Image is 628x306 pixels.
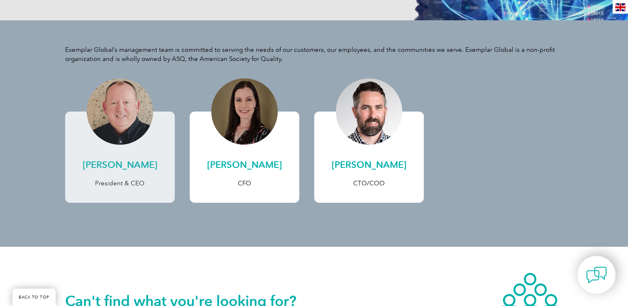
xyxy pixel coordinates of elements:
[198,179,291,188] p: CFO
[12,289,56,306] a: BACK TO TOP
[73,179,166,188] p: President & CEO
[190,112,299,203] a: [PERSON_NAME] CFO
[615,3,626,11] img: en
[65,112,175,203] a: [PERSON_NAME] President & CEO
[586,265,607,285] img: contact-chat.png
[323,158,415,172] h2: [PERSON_NAME]
[198,158,291,172] h2: [PERSON_NAME]
[73,158,166,172] h2: [PERSON_NAME]
[314,112,424,203] a: [PERSON_NAME] CTO/COO
[65,45,563,63] p: Exemplar Global’s management team is committed to serving the needs of our customers, our employe...
[323,179,415,188] p: CTO/COO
